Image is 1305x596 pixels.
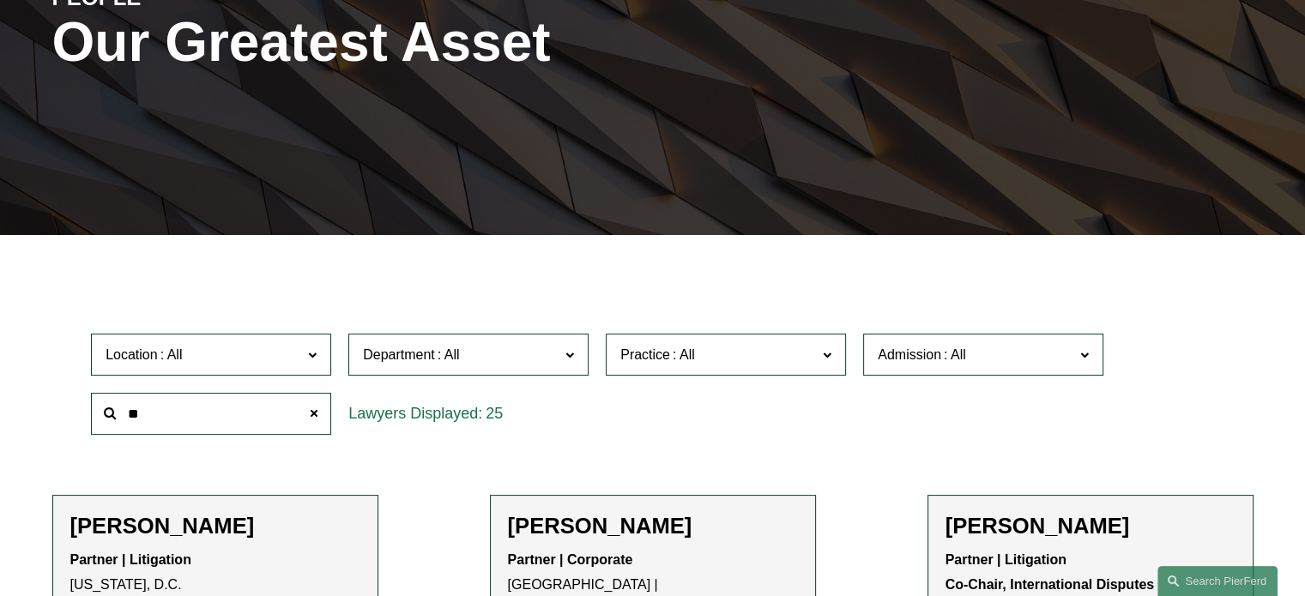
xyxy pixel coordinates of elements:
h1: Our Greatest Asset [52,11,853,74]
a: Search this site [1157,566,1278,596]
h2: [PERSON_NAME] [946,513,1236,539]
h2: [PERSON_NAME] [508,513,798,539]
strong: Partner | Corporate [508,552,633,567]
strong: Partner | Litigation Co-Chair, International Disputes [946,552,1155,592]
span: 25 [486,405,503,422]
h2: [PERSON_NAME] [70,513,360,539]
span: Department [363,347,435,362]
span: Admission [878,347,941,362]
span: Location [106,347,158,362]
strong: Partner | Litigation [70,552,191,567]
span: Practice [620,347,670,362]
